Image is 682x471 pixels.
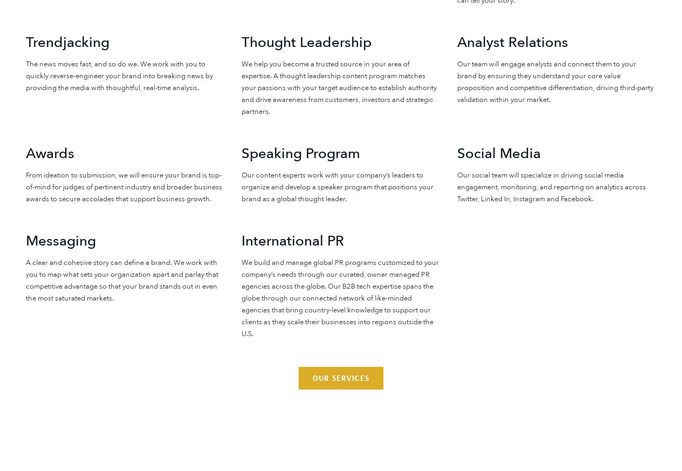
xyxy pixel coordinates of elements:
[242,58,441,118] p: We help you become a trusted source in your area of expertise. A thought leadership content progr...
[26,257,225,304] p: A clear and cohesive story can define a brand. We work with you to map what sets your organizatio...
[26,232,225,250] h2: Messaging
[457,33,657,52] h2: Analyst Relations
[242,33,441,52] h2: Thought Leadership
[26,169,225,205] p: From ideation to submission, we will ensure your brand is top-of-mind for judges of pertinent ind...
[457,169,657,205] p: Our social team will specialize in driving social media engagement, monitoring, and reporting on ...
[26,33,225,52] h2: Trendjacking
[242,257,441,340] p: We build and manage global PR programs customized to your company’s needs through our curated, ow...
[242,232,441,250] h2: International PR
[242,145,441,163] h2: Speaking Program
[457,58,657,106] p: Our team will engage analysts and connect them to your brand by ensuring they understand your cor...
[26,58,225,94] p: The news moves fast, and so do we. We work with you to quickly reverse-engineer your brand into b...
[457,145,657,163] h2: Social Media
[242,169,441,205] p: Our content experts work with your company’s leaders to organize and develop a speaker program th...
[299,367,383,390] a: Learn More About Our Services
[26,145,225,163] h2: Awards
